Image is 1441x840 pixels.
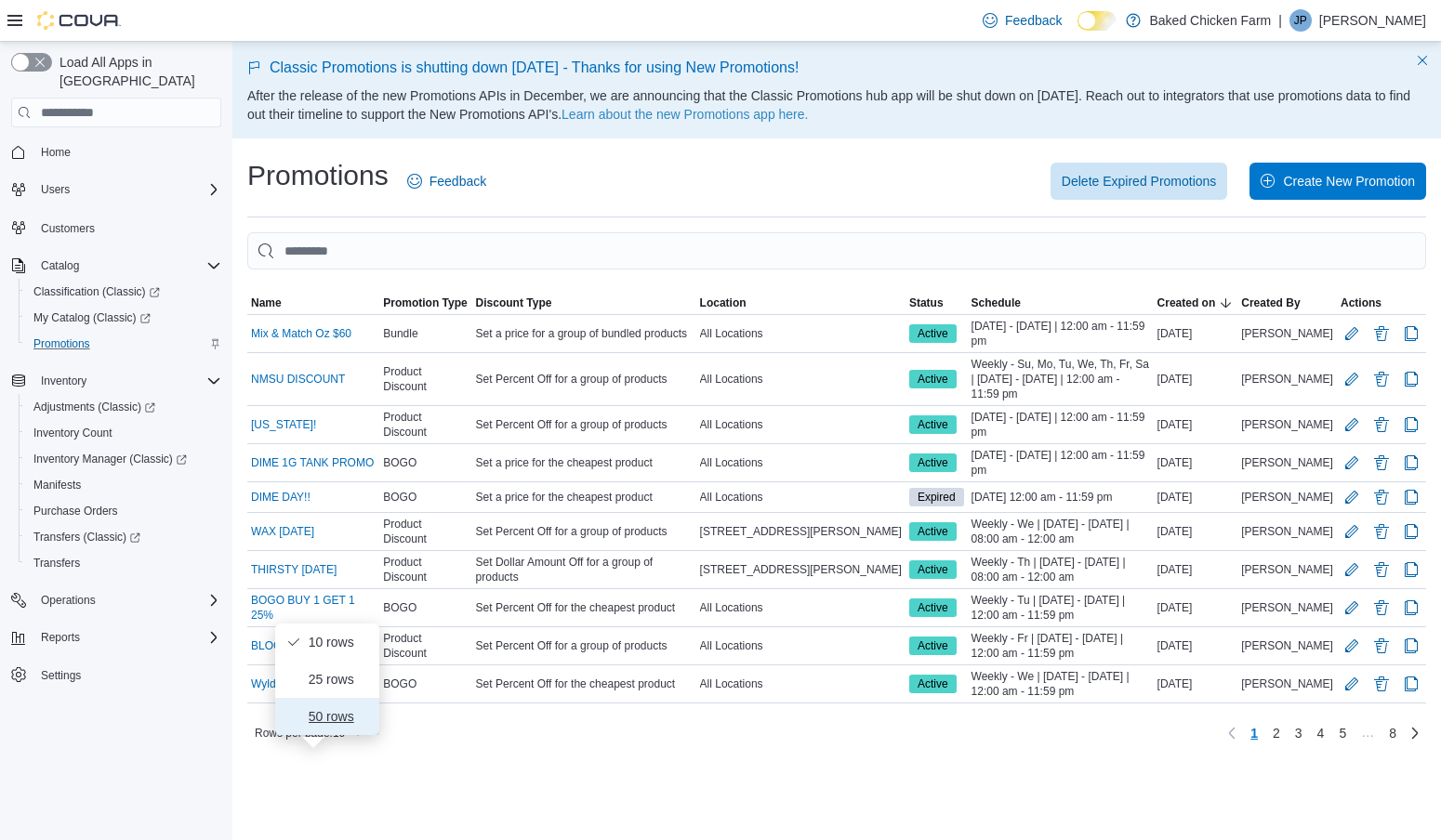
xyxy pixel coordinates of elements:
button: Schedule [968,292,1154,314]
a: BLOOM FRIDAYS [251,638,342,653]
a: DIME 1G TANK PROMO [251,455,374,470]
span: Reports [41,630,80,645]
div: [DATE] [1154,520,1238,543]
a: Promotions [26,333,98,355]
span: Expired [918,489,956,505]
button: Delete Promotion [1370,558,1393,581]
span: Weekly - Su, Mo, Tu, We, Th, Fr, Sa | [DATE] - [DATE] | 12:00 am - 11:59 pm [972,357,1150,401]
span: 1 [1250,724,1258,742]
span: Product Discount [383,364,468,394]
p: [PERSON_NAME] [1319,9,1426,32]
span: Users [41,182,70,197]
span: Active [918,371,948,387]
button: Clone Promotion [1400,413,1422,436]
a: Next page [1404,722,1426,744]
span: Settings [33,663,221,687]
button: Status [906,292,968,314]
span: Active [909,637,957,655]
span: Active [909,415,957,434]
span: Feedback [430,172,486,190]
button: Delete Promotion [1370,452,1393,474]
span: Delete Expired Promotions [1062,172,1217,190]
a: THIRSTY [DATE] [251,562,337,577]
button: Clone Promotion [1400,486,1422,508]
span: Home [33,140,221,164]
span: [DATE] - [DATE] | 12:00 am - 11:59 pm [972,448,1150,478]
button: Operations [33,589,103,611]
button: Clone Promotion [1400,452,1422,474]
span: Inventory [41,374,86,388]
span: Promotions [26,333,221,355]
a: Inventory Manager (Classic) [19,446,229,472]
span: Expired [909,488,964,506]
button: Page 1 of 8 [1243,718,1265,748]
a: Home [33,141,78,164]
span: Product Discount [383,410,468,440]
span: BOGO [383,455,416,470]
span: [STREET_ADDRESS][PERSON_NAME] [700,562,902,577]
span: [DATE] - [DATE] | 12:00 am - 11:59 pm [972,319,1150,348]
span: Rows per page : 10 [255,726,345,741]
a: Page 8 of 8 [1382,718,1404,748]
span: My Catalog (Classic) [33,310,151,325]
span: Catalog [41,258,79,273]
span: Customers [41,221,95,236]
button: Transfers [19,550,229,576]
span: [DATE] 12:00 am - 11:59 pm [972,490,1113,505]
span: Classification (Classic) [26,281,221,303]
a: Customers [33,217,102,240]
button: Location [696,292,906,314]
span: Name [251,295,282,310]
span: 3 [1295,724,1302,742]
span: Adjustments (Classic) [26,396,221,418]
span: Promotion Type [383,295,467,310]
span: Transfers [33,556,80,571]
span: [PERSON_NAME] [1241,417,1333,432]
div: [DATE] [1154,413,1238,436]
span: All Locations [700,372,763,387]
span: My Catalog (Classic) [26,307,221,329]
div: Set Percent Off for a group of products [472,635,696,657]
span: Feedback [1005,11,1062,30]
a: BOGO BUY 1 GET 1 25% [251,593,376,623]
span: Status [909,295,944,310]
span: Users [33,178,221,201]
button: Promotions [19,331,229,357]
span: Location [700,295,747,310]
a: Feedback [975,2,1069,39]
div: Set Percent Off for the cheapest product [472,597,696,619]
div: [DATE] [1154,452,1238,474]
button: Clone Promotion [1400,368,1422,390]
span: Create New Promotion [1283,172,1415,190]
p: After the release of the new Promotions APIs in December, we are announcing that the Classic Prom... [247,86,1426,124]
a: My Catalog (Classic) [19,305,229,331]
button: Inventory Count [19,420,229,446]
button: Clone Promotion [1400,558,1422,581]
span: Actions [1341,295,1382,310]
div: [DATE] [1154,635,1238,657]
button: Edit Promotion [1341,558,1363,581]
a: Transfers [26,552,87,574]
span: Manifests [33,478,81,492]
span: 4 [1317,724,1325,742]
a: My Catalog (Classic) [26,307,158,329]
span: Product Discount [383,555,468,584]
a: Manifests [26,474,88,496]
a: NMSU DISCOUNT [251,372,345,387]
div: [DATE] [1154,368,1238,390]
div: Set Dollar Amount Off for a group of products [472,551,696,588]
p: | [1278,9,1282,32]
div: [DATE] [1154,322,1238,345]
span: [DATE] - [DATE] | 12:00 am - 11:59 pm [972,410,1150,440]
button: Name [247,292,379,314]
span: Inventory Manager (Classic) [26,448,221,470]
button: Operations [4,587,229,613]
span: Transfers [26,552,221,574]
button: Inventory [4,368,229,394]
a: Adjustments (Classic) [26,396,163,418]
span: All Locations [700,417,763,432]
a: Page 2 of 8 [1265,718,1288,748]
span: BOGO [383,676,416,691]
span: Active [909,675,957,693]
span: 25 rows [309,672,368,687]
